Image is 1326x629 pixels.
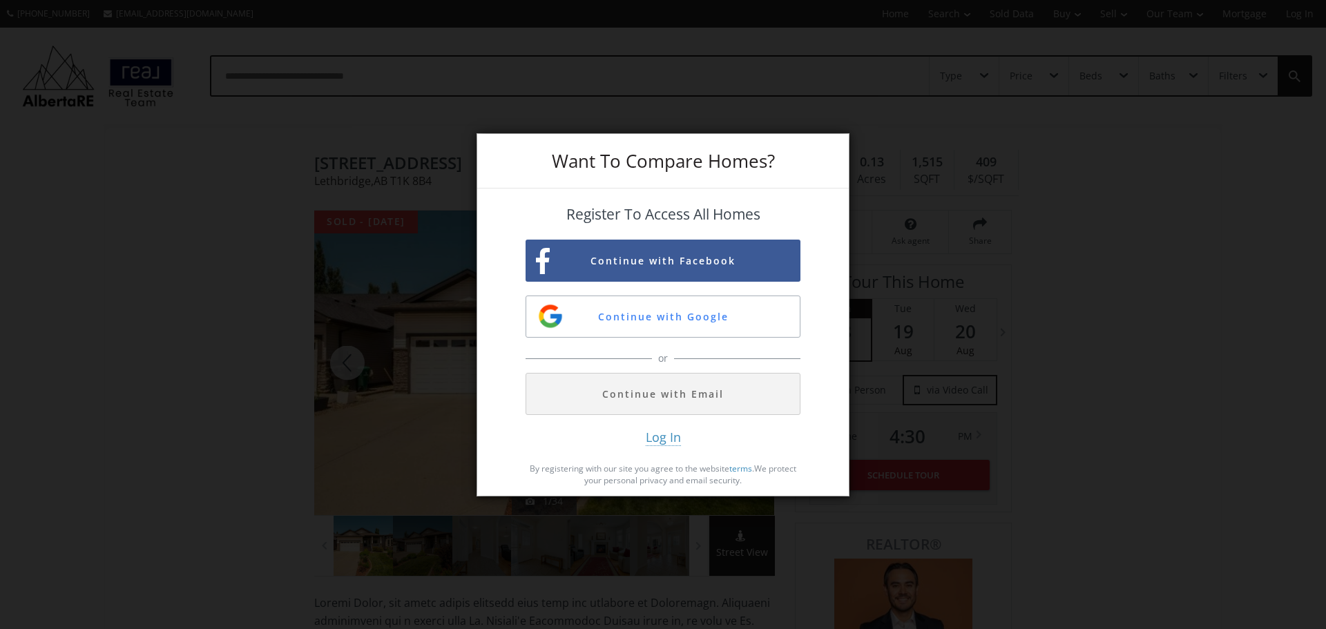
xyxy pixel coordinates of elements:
[526,240,800,282] button: Continue with Facebook
[526,206,800,222] h4: Register To Access All Homes
[536,248,550,275] img: facebook-sign-up
[646,429,681,446] span: Log In
[526,296,800,338] button: Continue with Google
[526,463,800,486] p: By registering with our site you agree to the website . We protect your personal privacy and emai...
[526,373,800,415] button: Continue with Email
[729,463,752,474] a: terms
[537,302,564,330] img: google-sign-up
[526,152,800,170] h3: Want To Compare Homes?
[655,351,671,365] span: or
